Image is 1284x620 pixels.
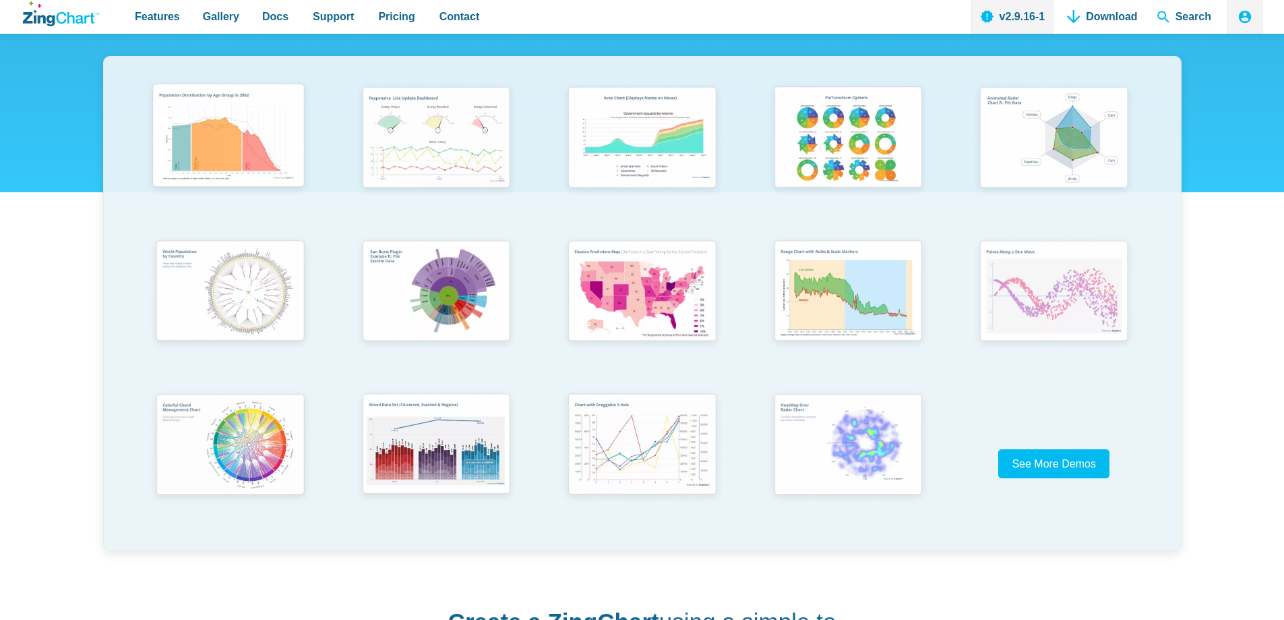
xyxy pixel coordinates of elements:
[971,234,1136,351] img: Points Along a Sine Wave
[539,80,745,233] a: Area Chart (Displays Nodes on Hover)
[766,80,930,198] img: Pie Transform Options
[951,234,1157,387] a: Points Along a Sine Wave
[539,234,745,387] a: Election Predictions Map
[539,387,745,540] a: Chart with Draggable Y-Axis
[262,7,288,26] span: Docs
[745,234,951,387] a: Range Chart with Rultes & Scale Markers
[998,449,1109,478] a: See More Demos
[333,80,539,233] a: Responsive Live Update Dashboard
[144,78,313,199] img: Population Distribution by Age Group in 2052
[148,387,312,505] img: Colorful Chord Management Chart
[378,7,415,26] span: Pricing
[333,387,539,540] a: Mixed Data Set (Clustered, Stacked, and Regular)
[23,1,99,26] a: ZingChart Logo. Click to return to the homepage
[439,7,480,26] span: Contact
[559,80,724,198] img: Area Chart (Displays Nodes on Hover)
[951,80,1157,233] a: Animated Radar Chart ft. Pet Data
[333,234,539,387] a: Sun Burst Plugin Example ft. File System Data
[354,387,518,505] img: Mixed Data Set (Clustered, Stacked, and Regular)
[559,387,724,505] img: Chart with Draggable Y-Axis
[127,387,334,540] a: Colorful Chord Management Chart
[766,387,930,505] img: Heatmap Over Radar Chart
[313,7,354,26] span: Support
[127,80,334,233] a: Population Distribution by Age Group in 2052
[1012,458,1096,470] span: See More Demos
[148,234,312,352] img: World Population by Country
[135,7,180,26] span: Features
[971,80,1136,198] img: Animated Radar Chart ft. Pet Data
[745,80,951,233] a: Pie Transform Options
[127,234,334,387] a: World Population by Country
[766,234,930,352] img: Range Chart with Rultes & Scale Markers
[203,7,239,26] span: Gallery
[354,80,518,198] img: Responsive Live Update Dashboard
[559,234,724,351] img: Election Predictions Map
[745,387,951,540] a: Heatmap Over Radar Chart
[354,234,518,351] img: Sun Burst Plugin Example ft. File System Data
